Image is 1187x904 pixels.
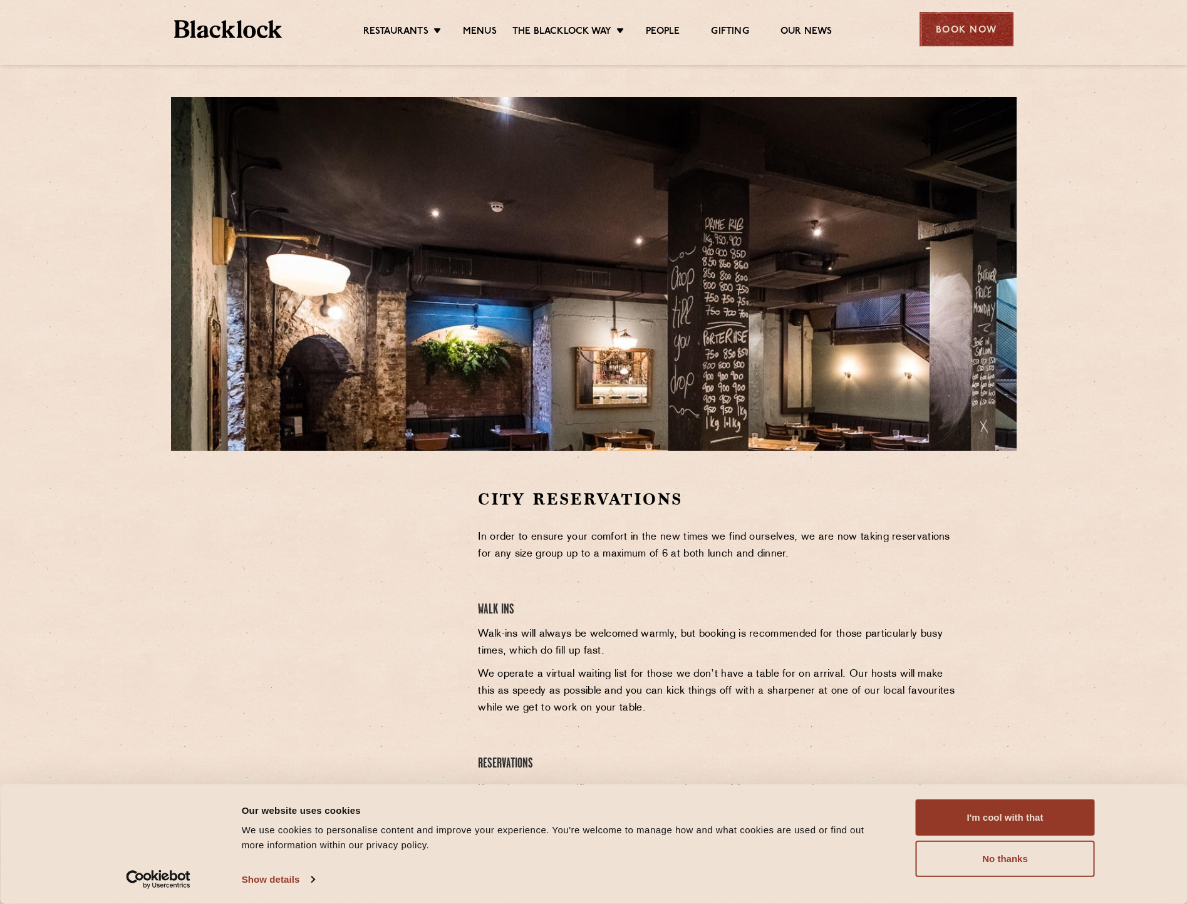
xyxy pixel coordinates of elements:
a: The Blacklock Way [512,26,611,39]
p: Walk-ins will always be welcomed warmly, but booking is recommended for those particularly busy t... [478,626,958,660]
h2: City Reservations [478,488,958,510]
a: Show details [242,870,314,889]
h4: Walk Ins [478,602,958,619]
a: Menus [463,26,497,39]
div: Our website uses cookies [242,803,888,818]
button: No thanks [916,841,1095,877]
div: We use cookies to personalise content and improve your experience. You're welcome to manage how a... [242,823,888,853]
h4: Reservations [478,756,958,773]
a: Our News [780,26,832,39]
iframe: OpenTable make booking widget [274,488,414,677]
img: BL_Textured_Logo-footer-cropped.svg [174,20,282,38]
p: We operate a virtual waiting list for those we don’t have a table for on arrival. Our hosts will ... [478,666,958,717]
button: I'm cool with that [916,799,1095,836]
p: If you have any specific requests we can take care of for you or questions we can answer, please ... [478,781,958,814]
a: Gifting [711,26,749,39]
div: Book Now [920,12,1013,46]
a: People [646,26,680,39]
p: In order to ensure your comfort in the new times we find ourselves, we are now taking reservation... [478,529,958,563]
a: Usercentrics Cookiebot - opens in a new window [103,870,213,889]
a: Restaurants [363,26,428,39]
